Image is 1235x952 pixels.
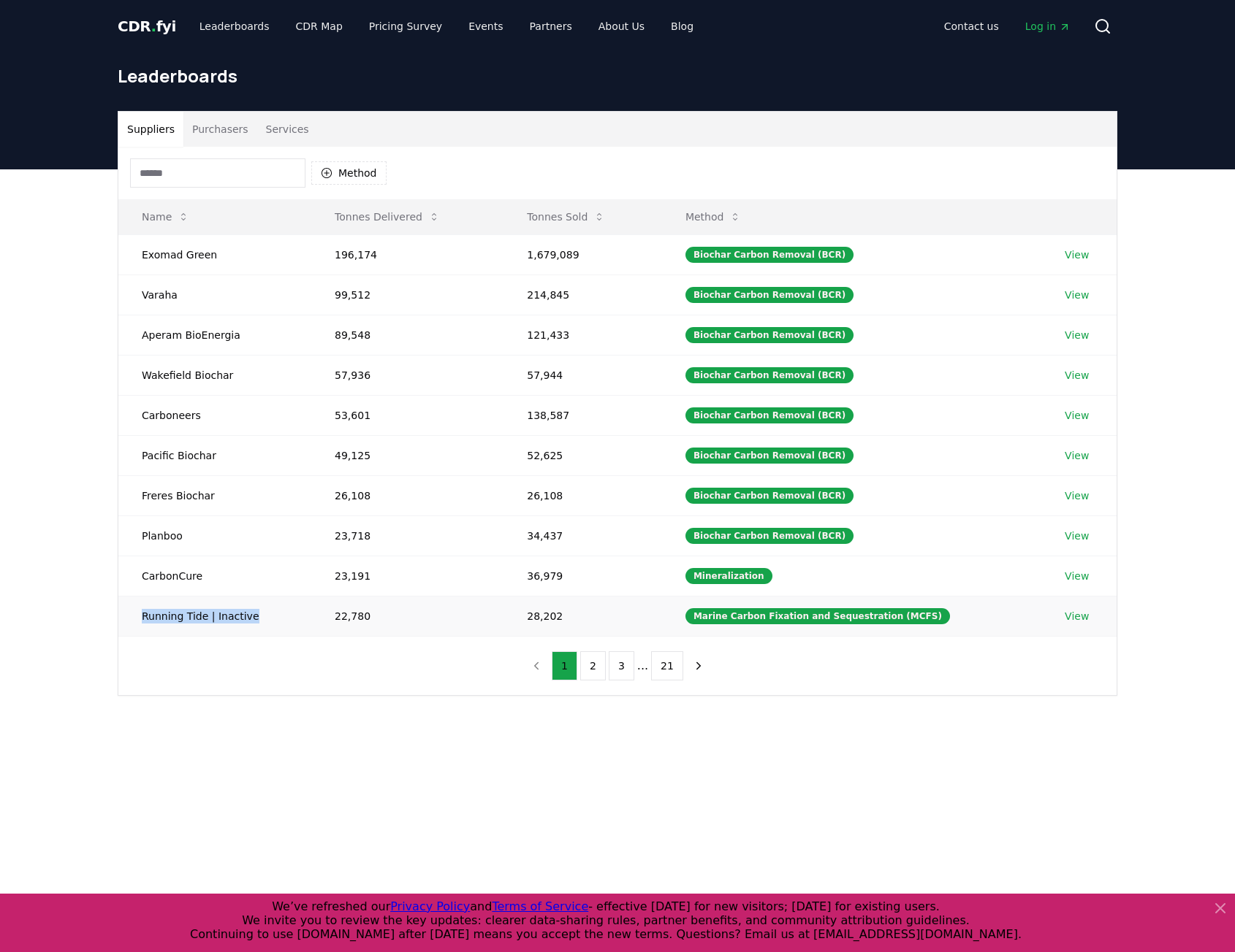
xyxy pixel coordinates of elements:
[503,515,662,556] td: 34,437
[1065,529,1089,543] a: View
[518,13,584,39] a: Partners
[1014,13,1082,39] a: Log in
[311,355,503,395] td: 57,936
[118,18,176,35] span: CDR fyi
[1025,19,1071,34] span: Log in
[311,515,503,556] td: 23,718
[1065,569,1089,583] a: View
[257,112,318,147] button: Services
[118,596,311,636] td: Running Tide | Inactive
[457,13,514,39] a: Events
[311,556,503,596] td: 23,191
[651,651,683,680] button: 21
[1065,488,1089,503] a: View
[503,355,662,395] td: 57,944
[311,234,503,275] td: 196,174
[685,608,950,624] div: Marine Carbon Fixation and Sequestration (MCFS)
[552,651,577,680] button: 1
[311,435,503,475] td: 49,125
[118,556,311,596] td: CarbonCure
[503,475,662,515] td: 26,108
[686,651,711,680] button: next page
[503,315,662,355] td: 121,433
[503,435,662,475] td: 52,625
[311,315,503,355] td: 89,548
[151,18,156,35] span: .
[357,13,454,39] a: Pricing Survey
[118,112,183,147] button: Suppliers
[118,275,311,315] td: Varaha
[323,202,452,231] button: Tonnes Delivered
[503,234,662,275] td: 1,679,089
[1065,328,1089,342] a: View
[685,568,772,584] div: Mineralization
[311,161,387,185] button: Method
[188,13,281,39] a: Leaderboards
[685,407,854,423] div: Biochar Carbon Removal (BCR)
[183,112,257,147] button: Purchasers
[932,13,1082,39] nav: Main
[637,657,648,675] li: ...
[587,13,656,39] a: About Us
[503,395,662,435] td: 138,587
[1065,288,1089,302] a: View
[503,596,662,636] td: 28,202
[118,315,311,355] td: Aperam BioEnergia
[1065,448,1089,463] a: View
[1065,247,1089,262] a: View
[515,202,617,231] button: Tonnes Sold
[118,395,311,435] td: Carboneers
[685,367,854,383] div: Biochar Carbon Removal (BCR)
[118,515,311,556] td: Planboo
[188,13,705,39] nav: Main
[503,556,662,596] td: 36,979
[659,13,705,39] a: Blog
[1065,408,1089,423] a: View
[311,275,503,315] td: 99,512
[118,435,311,475] td: Pacific Biochar
[118,234,311,275] td: Exomad Green
[685,247,854,263] div: Biochar Carbon Removal (BCR)
[118,475,311,515] td: Freres Biochar
[284,13,354,39] a: CDR Map
[118,16,176,37] a: CDR.fyi
[130,202,201,231] button: Name
[685,448,854,464] div: Biochar Carbon Removal (BCR)
[311,596,503,636] td: 22,780
[1065,368,1089,383] a: View
[674,202,753,231] button: Method
[311,395,503,435] td: 53,601
[685,287,854,303] div: Biochar Carbon Removal (BCR)
[685,327,854,343] div: Biochar Carbon Removal (BCR)
[1065,609,1089,623] a: View
[932,13,1011,39] a: Contact us
[580,651,606,680] button: 2
[609,651,634,680] button: 3
[503,275,662,315] td: 214,845
[311,475,503,515] td: 26,108
[685,488,854,504] div: Biochar Carbon Removal (BCR)
[118,64,1117,88] h1: Leaderboards
[118,355,311,395] td: Wakefield Biochar
[685,528,854,544] div: Biochar Carbon Removal (BCR)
